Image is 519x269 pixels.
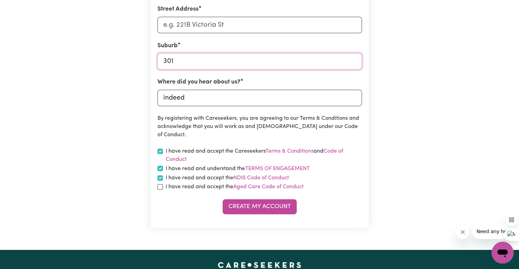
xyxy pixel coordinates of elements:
[472,224,514,239] iframe: Message from company
[157,41,178,50] label: Suburb
[166,149,343,162] a: Code of Conduct
[157,90,362,106] input: e.g. Google, word of mouth etc.
[166,174,289,182] label: I have read and accept the
[233,175,289,181] a: NDIS Code of Conduct
[157,5,199,14] label: Street Address
[166,164,310,173] label: I have read and understand the
[456,225,470,239] iframe: Close message
[157,78,240,87] label: Where did you hear about us?
[266,149,314,154] a: Terms & Conditions
[157,114,362,139] p: By registering with Careseekers, you are agreeing to our Terms & Conditions and acknowledge that ...
[166,147,362,164] label: I have read and accept the Careseekers and
[218,262,301,268] a: Careseekers home page
[4,5,42,10] span: Need any help?
[245,164,310,173] button: I have read and understand the
[157,53,362,69] input: e.g. North Bondi, New South Wales
[492,242,514,264] iframe: Button to launch messaging window
[157,17,362,33] input: e.g. 221B Victoria St
[223,199,297,214] button: Create My Account
[166,183,304,191] label: I have read and accept the
[233,184,304,190] a: Aged Care Code of Conduct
